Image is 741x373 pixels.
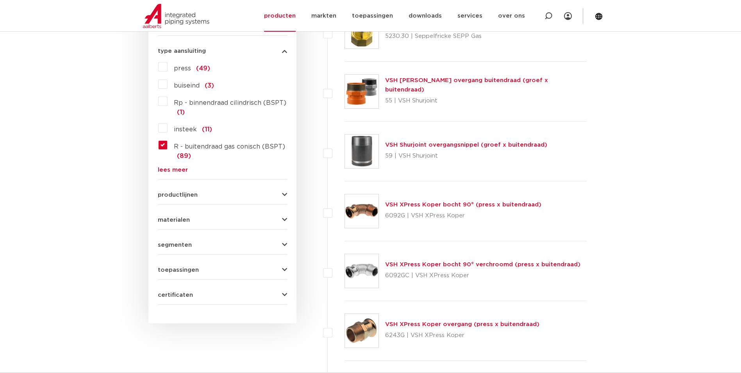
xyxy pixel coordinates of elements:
[158,242,287,248] button: segmenten
[205,82,214,89] span: (3)
[385,95,587,107] p: 55 | VSH Shurjoint
[385,202,541,208] a: VSH XPress Koper bocht 90° (press x buitendraad)
[174,82,200,89] span: buiseind
[158,292,287,298] button: certificaten
[158,192,287,198] button: productlijnen
[158,267,287,273] button: toepassingen
[158,192,198,198] span: productlijnen
[385,329,539,342] p: 6243G | VSH XPress Koper
[345,194,379,228] img: Thumbnail for VSH XPress Koper bocht 90° (press x buitendraad)
[158,167,287,173] a: lees meer
[345,75,379,108] img: Thumbnail for VSH Shurjoint overgang buitendraad (groef x buitendraad)
[196,65,210,72] span: (49)
[174,126,197,133] span: insteek
[174,65,191,72] span: press
[158,48,287,54] button: type aansluiting
[385,30,572,43] p: 5230.30 | Seppelfricke SEPP Gas
[345,254,379,288] img: Thumbnail for VSH XPress Koper bocht 90° verchroomd (press x buitendraad)
[158,217,287,223] button: materialen
[345,15,379,48] img: Thumbnail for SEPP Gas wartelkoppeling DN25 (buitendraad x binnendraad)
[202,126,212,133] span: (11)
[385,262,580,267] a: VSH XPress Koper bocht 90° verchroomd (press x buitendraad)
[385,210,541,222] p: 6092G | VSH XPress Koper
[158,242,192,248] span: segmenten
[158,292,193,298] span: certificaten
[174,100,286,106] span: Rp - binnendraad cilindrisch (BSPT)
[158,267,199,273] span: toepassingen
[177,153,191,159] span: (89)
[385,321,539,327] a: VSH XPress Koper overgang (press x buitendraad)
[385,142,547,148] a: VSH Shurjoint overgangsnippel (groef x buitendraad)
[158,48,206,54] span: type aansluiting
[345,314,379,348] img: Thumbnail for VSH XPress Koper overgang (press x buitendraad)
[158,217,190,223] span: materialen
[385,150,547,162] p: 59 | VSH Shurjoint
[385,269,580,282] p: 6092GC | VSH XPress Koper
[174,143,285,150] span: R - buitendraad gas conisch (BSPT)
[345,134,379,168] img: Thumbnail for VSH Shurjoint overgangsnippel (groef x buitendraad)
[177,109,185,115] span: (1)
[385,77,548,93] a: VSH [PERSON_NAME] overgang buitendraad (groef x buitendraad)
